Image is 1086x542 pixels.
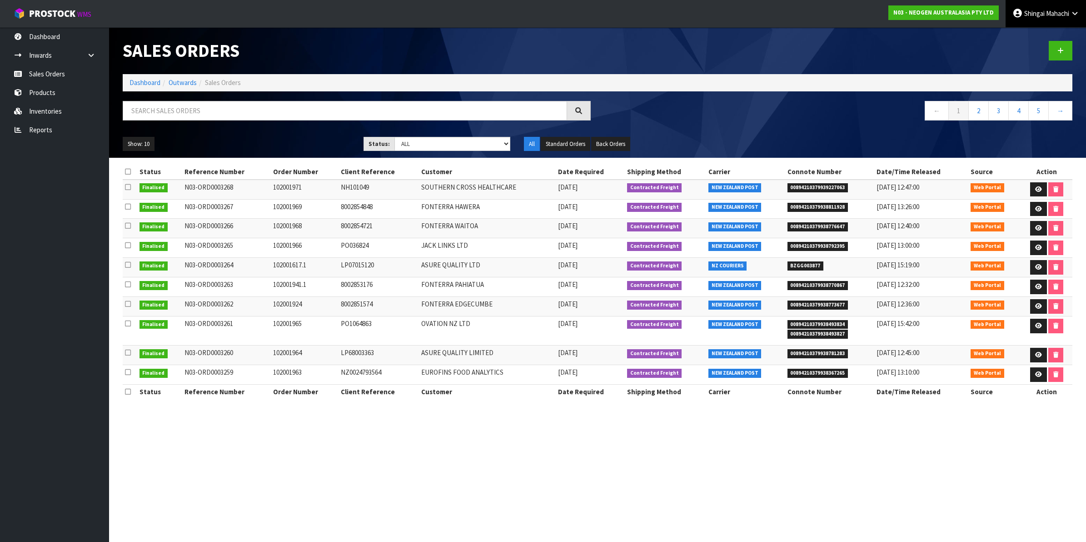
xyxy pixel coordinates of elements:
span: NEW ZEALAND POST [708,203,762,212]
th: Shipping Method [625,165,706,179]
span: [DATE] 12:32:00 [877,280,919,289]
span: Finalised [139,203,168,212]
span: Finalised [139,320,168,329]
td: ASURE QUALITY LIMITED [419,346,555,365]
td: PO1064863 [339,316,419,346]
span: NEW ZEALAND POST [708,349,762,358]
td: LP07015120 [339,258,419,277]
span: Web Portal [971,222,1004,231]
th: Customer [419,165,555,179]
img: cube-alt.png [14,8,25,19]
span: Contracted Freight [627,369,682,378]
td: 102001963 [271,365,339,385]
span: Finalised [139,183,168,192]
span: 00894210379938792395 [787,242,848,251]
span: Shingai [1024,9,1045,18]
td: N03-ORD0003264 [182,258,271,277]
span: 00894210379938811928 [787,203,848,212]
th: Date/Time Released [874,385,968,399]
td: 102001968 [271,219,339,238]
span: Finalised [139,261,168,271]
td: N03-ORD0003266 [182,219,271,238]
button: Standard Orders [541,137,590,151]
td: 102001965 [271,316,339,346]
td: SOUTHERN CROSS HEALTHCARE [419,180,555,199]
td: N03-ORD0003263 [182,277,271,297]
td: FONTERRA HAWERA [419,199,555,219]
td: 102001941.1 [271,277,339,297]
a: 2 [968,101,989,120]
span: Contracted Freight [627,203,682,212]
strong: N03 - NEOGEN AUSTRALASIA PTY LTD [893,9,994,16]
span: [DATE] 13:10:00 [877,368,919,376]
a: → [1048,101,1072,120]
th: Date Required [556,385,625,399]
small: WMS [77,10,91,19]
h1: Sales Orders [123,41,591,60]
span: [DATE] [558,221,578,230]
span: NEW ZEALAND POST [708,301,762,310]
button: All [524,137,540,151]
td: 102001924 [271,297,339,316]
td: 8002853176 [339,277,419,297]
span: [DATE] 13:26:00 [877,202,919,211]
span: [DATE] 15:19:00 [877,261,919,269]
span: NZ COURIERS [708,261,747,271]
a: 5 [1028,101,1049,120]
td: 8002854848 [339,199,419,219]
td: OVATION NZ LTD [419,316,555,346]
span: [DATE] 15:42:00 [877,319,919,328]
a: Dashboard [130,78,160,87]
th: Client Reference [339,385,419,399]
span: [DATE] [558,280,578,289]
span: Web Portal [971,261,1004,271]
span: NEW ZEALAND POST [708,320,762,329]
th: Connote Number [785,165,875,179]
td: NH101049 [339,180,419,199]
span: 00894210379938493834 [787,320,848,329]
td: 102001971 [271,180,339,199]
th: Customer [419,385,555,399]
span: [DATE] [558,300,578,308]
button: Back Orders [591,137,630,151]
th: Carrier [706,165,785,179]
span: Web Portal [971,203,1004,212]
input: Search sales orders [123,101,567,120]
th: Action [1021,385,1072,399]
td: 8002854721 [339,219,419,238]
span: NEW ZEALAND POST [708,222,762,231]
span: [DATE] [558,183,578,191]
span: [DATE] [558,368,578,376]
span: NEW ZEALAND POST [708,242,762,251]
span: Web Portal [971,301,1004,310]
th: Order Number [271,385,339,399]
td: N03-ORD0003267 [182,199,271,219]
span: NEW ZEALAND POST [708,369,762,378]
span: Finalised [139,222,168,231]
td: NZ0024793564 [339,365,419,385]
td: FONTERRA WAITOA [419,219,555,238]
span: Contracted Freight [627,261,682,271]
td: 102001617.1 [271,258,339,277]
th: Status [137,165,182,179]
span: Web Portal [971,242,1004,251]
span: Web Portal [971,320,1004,329]
a: ← [925,101,949,120]
th: Date Required [556,165,625,179]
span: [DATE] [558,241,578,250]
strong: Status: [369,140,390,148]
td: LP68003363 [339,346,419,365]
span: [DATE] 12:47:00 [877,183,919,191]
span: NEW ZEALAND POST [708,183,762,192]
th: Carrier [706,385,785,399]
th: Connote Number [785,385,875,399]
span: [DATE] [558,348,578,357]
a: 3 [988,101,1009,120]
span: Contracted Freight [627,183,682,192]
span: [DATE] 12:40:00 [877,221,919,230]
td: N03-ORD0003265 [182,238,271,258]
th: Reference Number [182,385,271,399]
span: Web Portal [971,349,1004,358]
span: [DATE] [558,319,578,328]
span: Contracted Freight [627,222,682,231]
